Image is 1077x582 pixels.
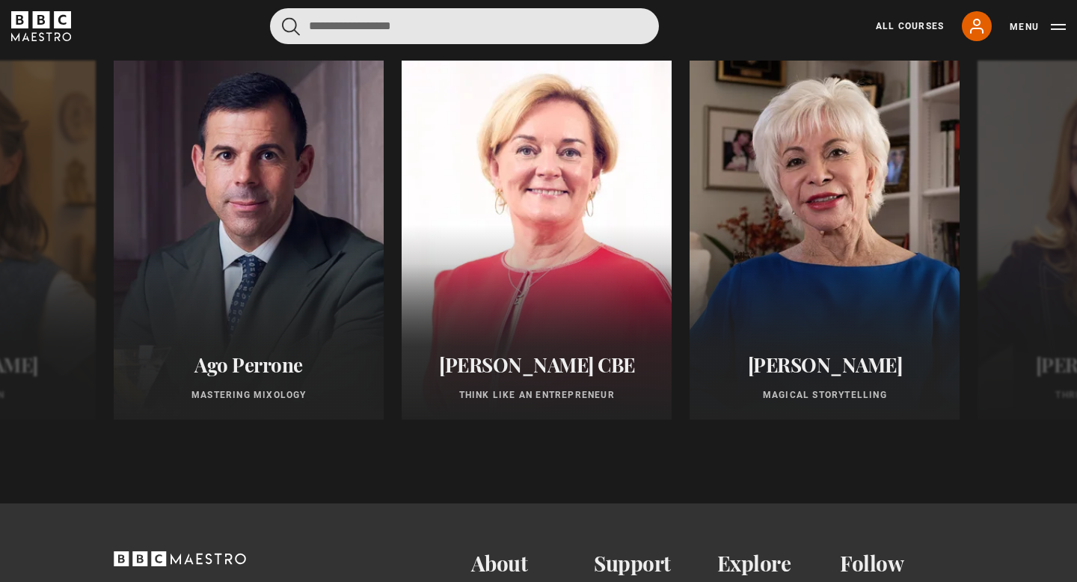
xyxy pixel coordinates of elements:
input: Search [270,8,659,44]
p: Magical Storytelling [708,388,942,402]
p: Mastering Mixology [132,388,366,402]
a: Ago Perrone Mastering Mixology [114,61,384,420]
h2: Support [594,551,717,576]
h2: About [471,551,595,576]
a: [PERSON_NAME] CBE Think Like an Entrepreneur [402,61,672,420]
button: Submit the search query [282,17,300,36]
h2: [PERSON_NAME] CBE [420,353,654,376]
button: Toggle navigation [1010,19,1066,34]
h2: Ago Perrone [132,353,366,376]
h2: [PERSON_NAME] [708,353,942,376]
svg: BBC Maestro [11,11,71,41]
a: [PERSON_NAME] Magical Storytelling [690,61,960,420]
a: BBC Maestro, back to top [114,557,246,572]
a: All Courses [876,19,944,33]
h2: Follow [840,551,963,576]
svg: BBC Maestro, back to top [114,551,246,566]
h2: Explore [717,551,841,576]
p: Think Like an Entrepreneur [420,388,654,402]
